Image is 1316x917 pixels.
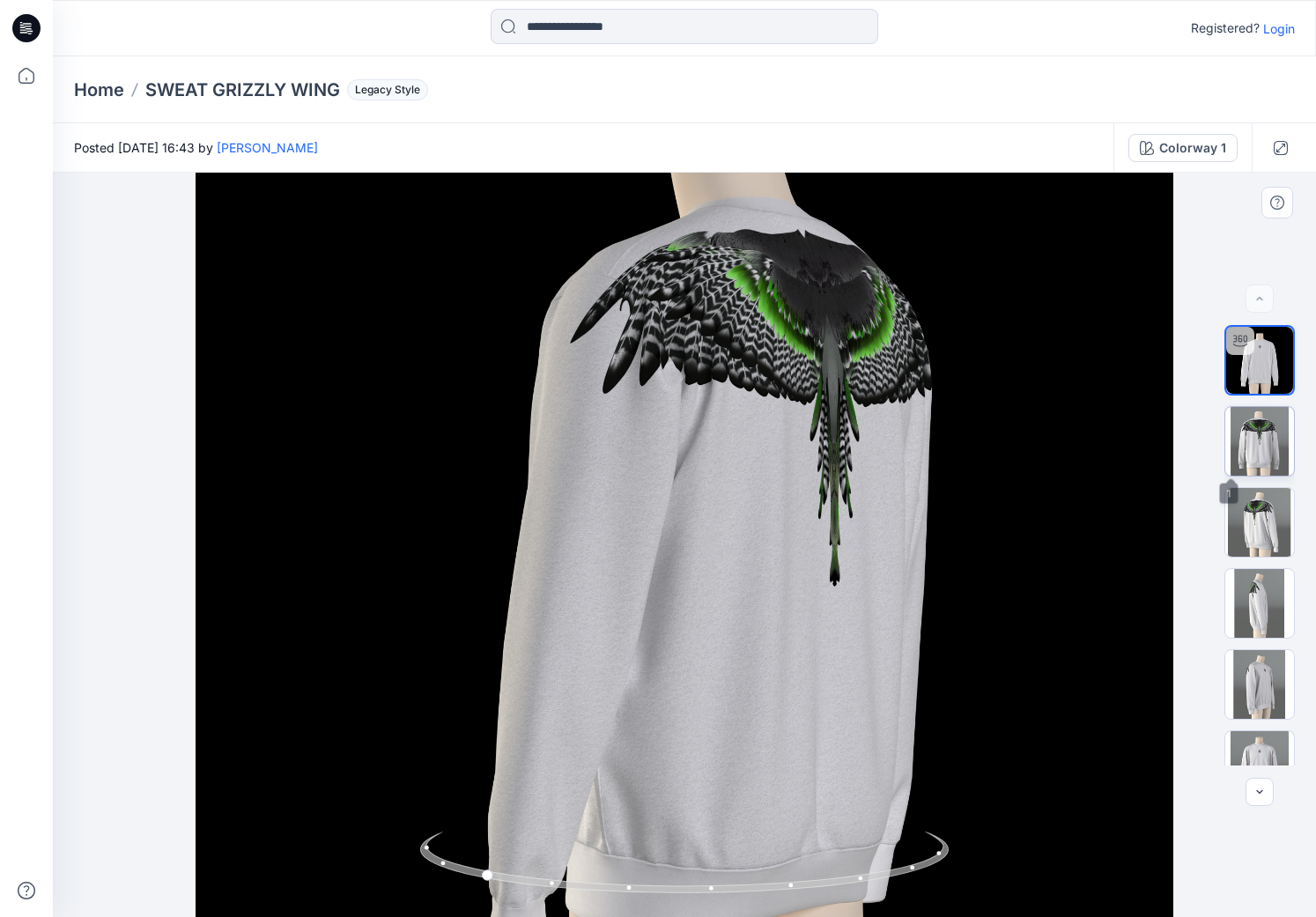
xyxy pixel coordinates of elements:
[1225,731,1294,800] img: 5
[74,78,124,102] a: Home
[145,78,340,102] p: SWEAT GRIZZLY WING
[217,140,318,155] a: [PERSON_NAME]
[1225,569,1294,638] img: 3
[1159,138,1226,158] div: Colorway 1
[1225,650,1294,719] img: 4
[1128,134,1238,162] button: Colorway 1
[347,79,428,100] span: Legacy Style
[1225,407,1294,476] img: 1
[1191,18,1260,39] p: Registered?
[74,138,318,157] span: Posted [DATE] 16:43 by
[1263,19,1295,38] p: Login
[1225,488,1294,557] img: 2
[1226,327,1293,394] img: MB SWEAT bird trial bigger V3
[340,78,428,102] button: Legacy Style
